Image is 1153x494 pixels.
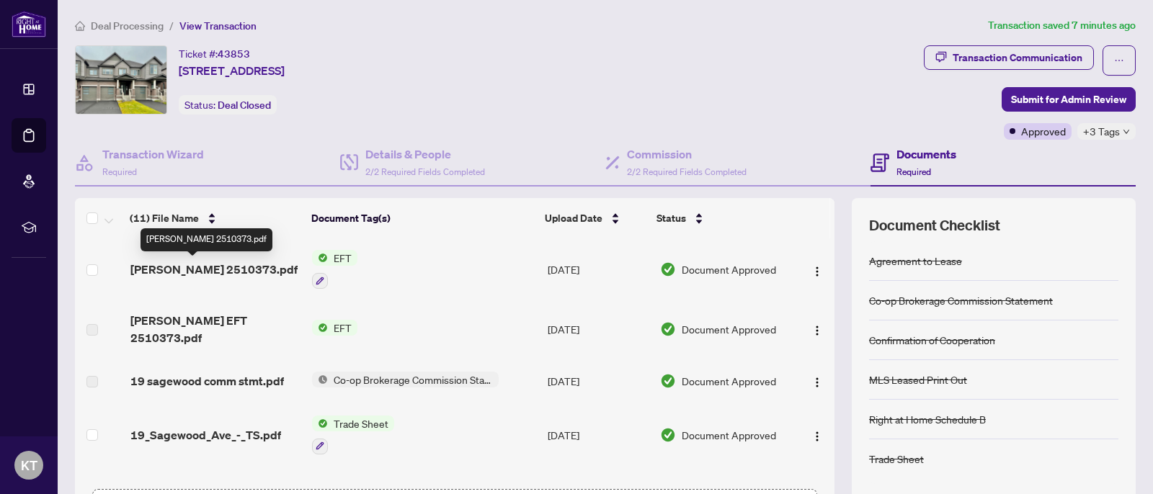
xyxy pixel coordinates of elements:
span: (11) File Name [130,210,199,226]
img: Status Icon [312,320,328,336]
th: Upload Date [539,198,651,238]
button: Status IconTrade Sheet [312,416,394,454]
td: [DATE] [542,238,654,300]
span: [STREET_ADDRESS] [179,62,285,79]
h4: Details & People [365,145,485,163]
div: Confirmation of Cooperation [869,332,995,348]
span: down [1123,128,1130,135]
span: EFT [328,250,357,266]
span: Document Approved [682,373,776,389]
span: 43853 [218,48,250,60]
span: 2/2 Required Fields Completed [627,166,747,177]
button: Submit for Admin Review [1002,87,1136,112]
img: Logo [811,431,823,442]
div: Trade Sheet [869,451,924,467]
img: IMG-S12234979_1.jpg [76,46,166,114]
th: (11) File Name [124,198,305,238]
span: Status [656,210,686,226]
div: [PERSON_NAME] 2510373.pdf [141,228,272,251]
button: Status IconEFT [312,250,357,289]
article: Transaction saved 7 minutes ago [988,17,1136,34]
span: Required [102,166,137,177]
span: +3 Tags [1083,123,1120,140]
div: Ticket #: [179,45,250,62]
th: Document Tag(s) [306,198,540,238]
div: MLS Leased Print Out [869,372,967,387]
span: Upload Date [545,210,602,226]
span: Trade Sheet [328,416,394,431]
button: Logo [806,369,829,392]
button: Status IconEFT [312,320,357,336]
h4: Transaction Wizard [102,145,204,163]
span: [PERSON_NAME] 2510373.pdf [130,261,298,278]
span: Document Approved [682,261,776,277]
img: Status Icon [312,372,328,387]
span: Required [896,166,931,177]
span: ellipsis [1114,55,1124,66]
span: Document Approved [682,427,776,443]
li: / [169,17,174,34]
button: Logo [806,423,829,446]
button: Status IconCo-op Brokerage Commission Statement [312,372,499,387]
span: KT [21,455,37,475]
span: Document Approved [682,321,776,337]
h4: Commission [627,145,747,163]
span: 19 sagewood comm stmt.pdf [130,372,284,390]
span: Co-op Brokerage Commission Statement [328,372,499,387]
span: 2/2 Required Fields Completed [365,166,485,177]
button: Open asap [1095,444,1139,487]
span: Submit for Admin Review [1011,88,1126,111]
span: Deal Closed [218,99,271,112]
div: Status: [179,95,277,114]
img: Logo [811,266,823,277]
td: [DATE] [542,404,654,466]
button: Transaction Communication [924,45,1094,70]
img: Status Icon [312,250,328,266]
span: Document Checklist [869,215,1000,235]
div: Right at Home Schedule B [869,411,986,427]
button: Logo [806,258,829,281]
th: Status [651,198,791,238]
img: Document Status [660,321,676,337]
span: EFT [328,320,357,336]
span: Approved [1021,123,1066,139]
span: 19_Sagewood_Ave_-_TS.pdf [130,426,281,444]
img: Document Status [660,261,676,277]
div: Agreement to Lease [869,253,962,269]
button: Logo [806,318,829,341]
div: Transaction Communication [953,46,1082,69]
span: home [75,21,85,31]
h4: Documents [896,145,956,163]
img: Logo [811,325,823,336]
span: [PERSON_NAME] EFT 2510373.pdf [130,312,301,346]
span: View Transaction [179,19,257,32]
img: logo [12,11,46,37]
span: Deal Processing [91,19,164,32]
img: Document Status [660,373,676,389]
div: Co-op Brokerage Commission Statement [869,292,1053,308]
img: Document Status [660,427,676,443]
td: [DATE] [542,300,654,358]
td: [DATE] [542,358,654,404]
img: Logo [811,377,823,388]
img: Status Icon [312,416,328,431]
